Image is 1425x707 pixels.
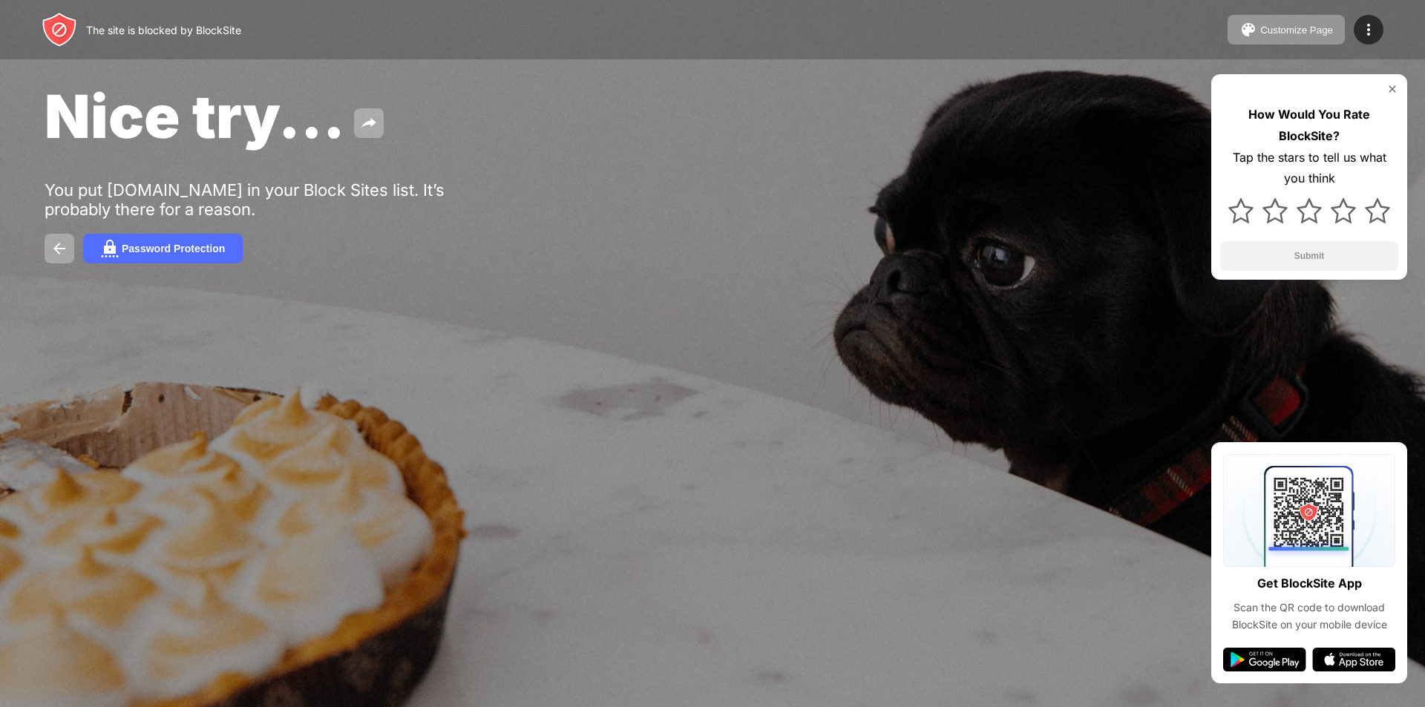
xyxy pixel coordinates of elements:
[1223,599,1395,633] div: Scan the QR code to download BlockSite on your mobile device
[1331,198,1356,223] img: star.svg
[1360,21,1377,39] img: menu-icon.svg
[1223,454,1395,567] img: qrcode.svg
[1312,648,1395,671] img: app-store.svg
[45,80,345,152] span: Nice try...
[1220,147,1398,190] div: Tap the stars to tell us what you think
[1228,198,1254,223] img: star.svg
[1239,21,1257,39] img: pallet.svg
[1386,83,1398,95] img: rate-us-close.svg
[45,180,503,219] div: You put [DOMAIN_NAME] in your Block Sites list. It’s probably there for a reason.
[122,243,225,254] div: Password Protection
[1365,198,1390,223] img: star.svg
[1223,648,1306,671] img: google-play.svg
[1257,573,1362,594] div: Get BlockSite App
[50,240,68,257] img: back.svg
[1260,24,1333,36] div: Customize Page
[1220,104,1398,147] div: How Would You Rate BlockSite?
[1228,15,1345,45] button: Customize Page
[1220,241,1398,271] button: Submit
[1262,198,1288,223] img: star.svg
[86,24,241,36] div: The site is blocked by BlockSite
[360,114,378,132] img: share.svg
[83,234,243,263] button: Password Protection
[1297,198,1322,223] img: star.svg
[101,240,119,257] img: password.svg
[42,12,77,47] img: header-logo.svg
